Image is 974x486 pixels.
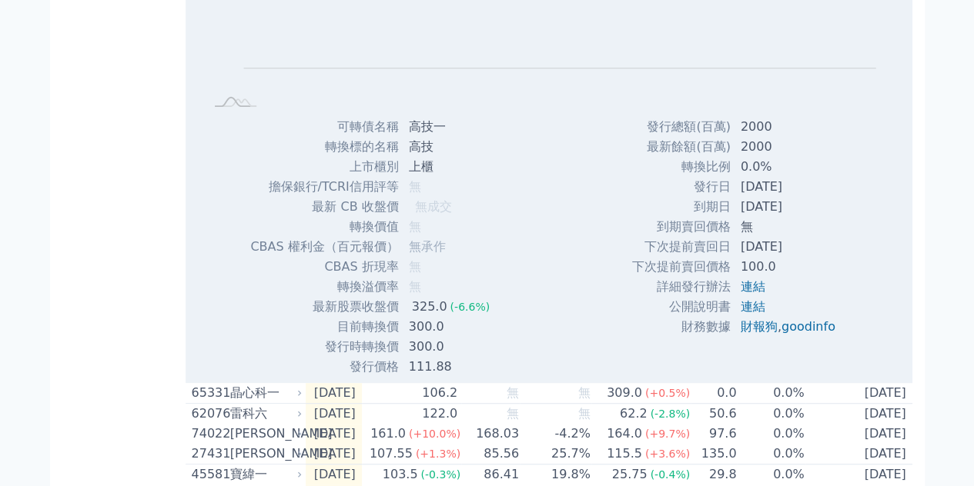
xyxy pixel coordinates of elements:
td: 高技 [400,137,502,157]
td: 到期日 [631,197,731,217]
span: (-0.4%) [650,468,690,481]
td: 目前轉換價 [249,317,399,337]
td: CBAS 折現率 [249,257,399,277]
div: 62076 [192,404,226,423]
span: 無 [578,385,591,400]
span: (+0.5%) [645,387,690,399]
span: 無 [507,385,519,400]
div: [PERSON_NAME] [230,424,300,443]
td: 擔保銀行/TCRI信用評等 [249,177,399,197]
td: 300.0 [400,337,502,357]
td: [DATE] [306,404,362,424]
td: 轉換溢價率 [249,277,399,297]
span: (+9.7%) [645,428,690,440]
span: 無成交 [415,199,452,214]
div: 雷科六 [230,404,300,423]
td: 0.0% [737,464,805,485]
div: 325.0 [409,298,450,316]
span: (+10.0%) [409,428,460,440]
div: 62.2 [617,404,651,423]
span: 無 [507,406,519,421]
a: 連結 [741,279,765,294]
td: CBAS 權利金（百元報價） [249,237,399,257]
td: 最新餘額(百萬) [631,137,731,157]
td: [DATE] [306,383,362,404]
td: [DATE] [731,237,848,257]
span: 無 [409,179,421,194]
td: 上市櫃別 [249,157,399,177]
span: (-2.8%) [650,408,690,420]
td: 到期賣回價格 [631,217,731,237]
div: [PERSON_NAME] [230,444,300,463]
td: 可轉債名稱 [249,117,399,137]
td: 86.41 [461,464,520,485]
span: (-0.3%) [420,468,460,481]
td: 下次提前賣回日 [631,237,731,257]
td: 300.0 [400,317,502,337]
div: 161.0 [367,424,409,443]
td: [DATE] [306,464,362,485]
span: (+1.3%) [416,448,460,460]
td: 轉換價值 [249,217,399,237]
td: 0.0 [691,383,737,404]
div: 103.5 [380,465,421,484]
td: 85.56 [461,444,520,464]
iframe: Chat Widget [897,412,974,486]
span: 無 [409,259,421,274]
td: 25.7% [520,444,591,464]
td: 上櫃 [400,157,502,177]
span: (-6.6%) [450,301,490,313]
td: 詳細發行辦法 [631,277,731,297]
div: 聊天小工具 [897,412,974,486]
div: 122.0 [419,404,460,423]
td: [DATE] [805,444,912,464]
td: 135.0 [691,444,737,464]
td: [DATE] [306,424,362,444]
a: 財報狗 [741,319,778,334]
td: [DATE] [306,444,362,464]
span: 無 [409,219,421,234]
td: 19.8% [520,464,591,485]
div: 115.5 [604,444,645,463]
div: 107.55 [367,444,416,463]
td: 無 [731,217,848,237]
td: [DATE] [731,197,848,217]
div: 25.75 [609,465,651,484]
div: 寶緯一 [230,465,300,484]
td: 97.6 [691,424,737,444]
div: 晶心科一 [230,384,300,402]
span: 無 [409,279,421,294]
td: 下次提前賣回價格 [631,257,731,277]
td: 2000 [731,117,848,137]
td: 最新 CB 收盤價 [249,197,399,217]
div: 27431 [192,444,226,463]
td: 公開說明書 [631,297,731,317]
td: 財務數據 [631,317,731,337]
td: 最新股票收盤價 [249,297,399,317]
td: 168.03 [461,424,520,444]
td: 100.0 [731,257,848,277]
td: [DATE] [731,177,848,197]
div: 106.2 [419,384,460,402]
td: [DATE] [805,404,912,424]
td: 發行時轉換價 [249,337,399,357]
div: 309.0 [604,384,645,402]
td: 0.0% [731,157,848,177]
div: 45581 [192,465,226,484]
span: 無承作 [409,239,446,254]
td: 0.0% [737,404,805,424]
td: 轉換比例 [631,157,731,177]
span: 無 [578,406,591,421]
a: goodinfo [782,319,835,334]
td: 111.88 [400,357,502,377]
td: 29.8 [691,464,737,485]
td: 0.0% [737,444,805,464]
td: 轉換標的名稱 [249,137,399,157]
td: 2000 [731,137,848,157]
td: [DATE] [805,383,912,404]
td: 50.6 [691,404,737,424]
td: 高技一 [400,117,502,137]
div: 74022 [192,424,226,443]
td: 發行日 [631,177,731,197]
td: [DATE] [805,424,912,444]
